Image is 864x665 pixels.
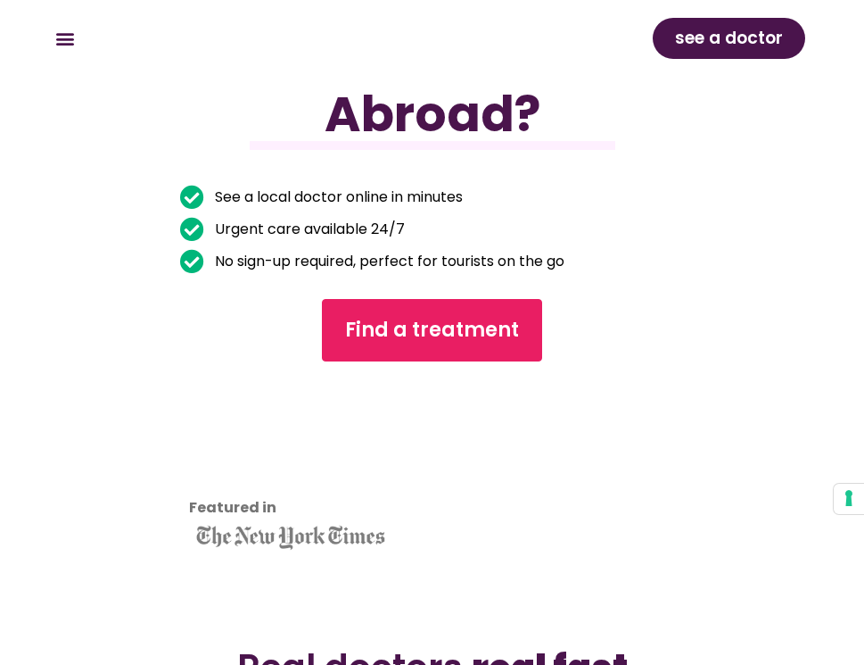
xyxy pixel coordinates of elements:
span: No sign-up required, perfect for tourists on the go [210,249,564,274]
span: Urgent care available 24/7 [210,217,405,242]
a: Find a treatment [322,299,542,362]
iframe: Customer reviews powered by Trustpilot [189,388,481,522]
span: see a doctor [675,24,783,53]
div: Menu Toggle [50,24,79,54]
strong: Featured in [189,497,276,518]
button: Your consent preferences for tracking technologies [834,484,864,514]
span: Find a treatment [345,316,519,345]
span: See a local doctor online in minutes [210,185,463,210]
a: see a doctor [653,18,805,59]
